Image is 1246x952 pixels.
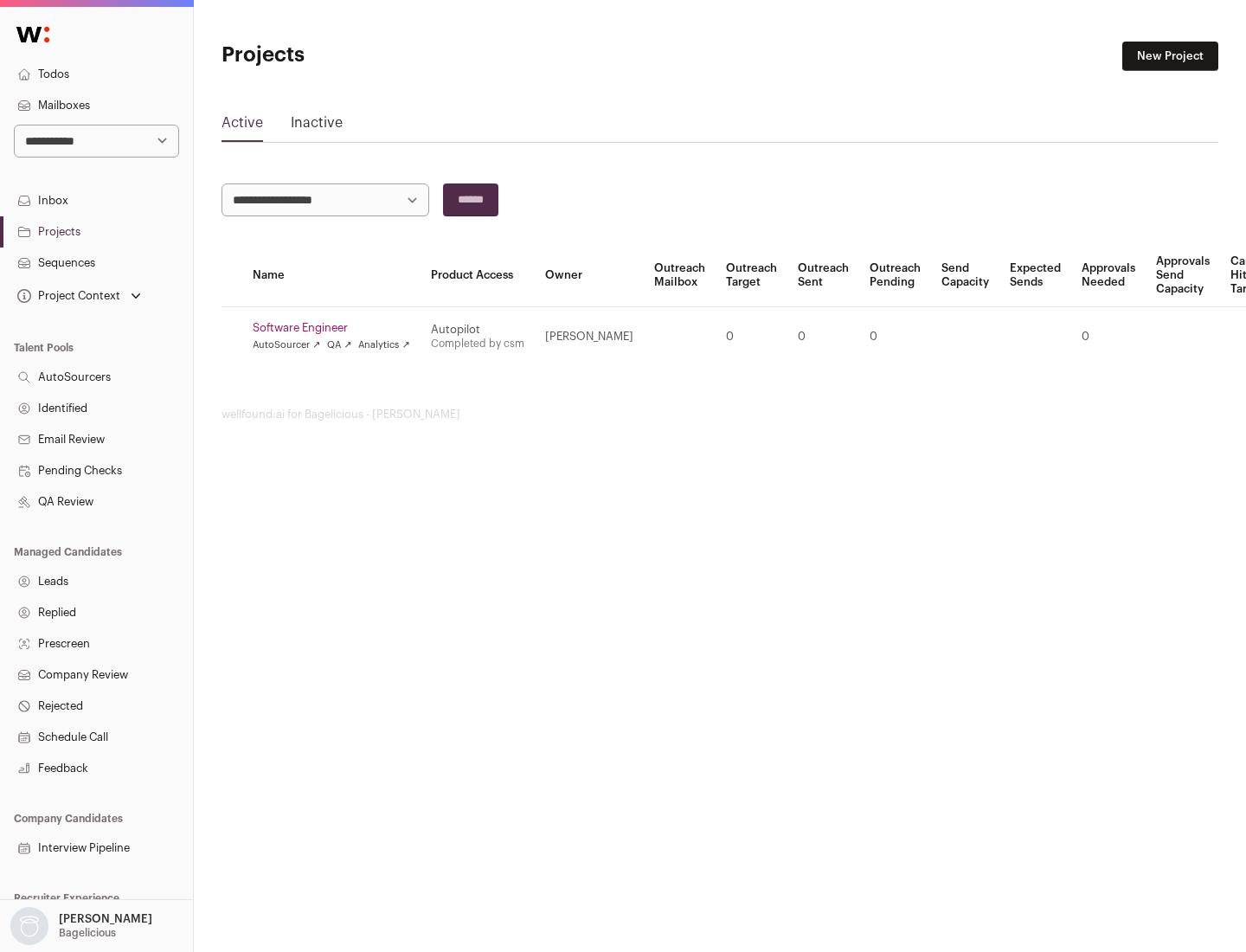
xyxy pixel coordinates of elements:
[327,338,351,352] a: QA ↗
[59,926,116,940] p: Bagelicious
[859,244,931,307] th: Outreach Pending
[421,244,535,307] th: Product Access
[1071,307,1146,367] td: 0
[14,289,120,303] div: Project Context
[242,244,421,307] th: Name
[291,113,343,140] a: Inactive
[358,338,409,352] a: Analytics ↗
[535,244,644,307] th: Owner
[1071,244,1146,307] th: Approvals Needed
[644,244,716,307] th: Outreach Mailbox
[253,338,320,352] a: AutoSourcer ↗
[431,323,524,337] div: Autopilot
[7,907,156,945] button: Open dropdown
[253,321,410,335] a: Software Engineer
[1122,42,1218,71] a: New Project
[931,244,999,307] th: Send Capacity
[999,244,1071,307] th: Expected Sends
[1146,244,1220,307] th: Approvals Send Capacity
[431,338,524,349] a: Completed by csm
[14,284,145,308] button: Open dropdown
[716,244,787,307] th: Outreach Target
[787,244,859,307] th: Outreach Sent
[716,307,787,367] td: 0
[859,307,931,367] td: 0
[535,307,644,367] td: [PERSON_NAME]
[787,307,859,367] td: 0
[222,113,263,140] a: Active
[7,17,59,52] img: Wellfound
[222,408,1218,421] footer: wellfound:ai for Bagelicious - [PERSON_NAME]
[59,912,152,926] p: [PERSON_NAME]
[10,907,48,945] img: nopic.png
[222,42,554,69] h1: Projects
